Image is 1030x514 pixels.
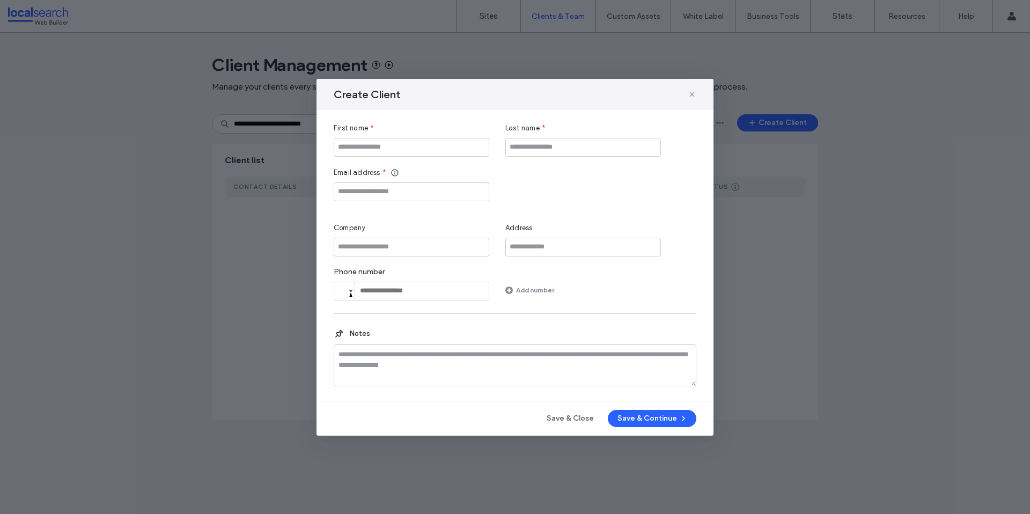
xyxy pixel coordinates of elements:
span: Last name [505,123,540,134]
input: Last name [505,138,661,157]
input: First name [334,138,489,157]
label: Phone number [334,267,489,282]
span: Email address [334,167,380,178]
input: Address [505,238,661,256]
button: Save & Close [537,410,604,427]
span: Address [505,223,532,233]
label: Add number [516,281,554,299]
input: Company [334,238,489,256]
span: First name [334,123,368,134]
span: Company [334,223,365,233]
button: Save & Continue [608,410,696,427]
input: Email address [334,182,489,201]
span: Help [25,8,47,17]
span: Create Client [334,87,400,101]
span: Notes [344,328,370,339]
